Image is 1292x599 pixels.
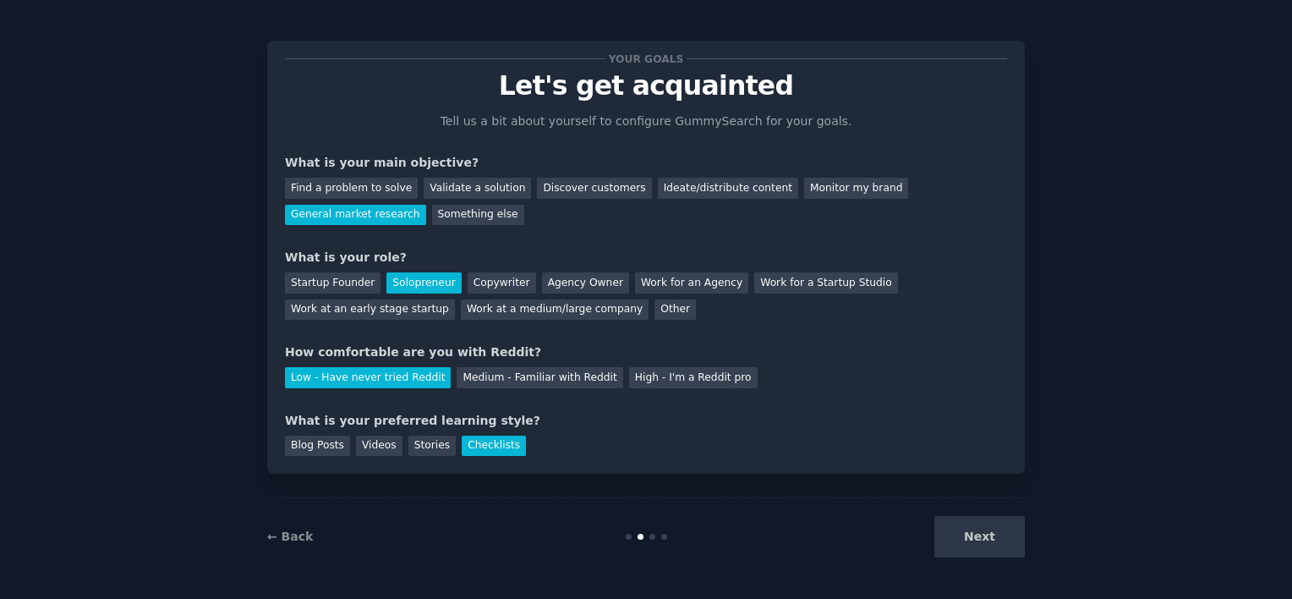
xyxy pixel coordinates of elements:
div: Ideate/distribute content [658,178,798,199]
div: Checklists [462,436,526,457]
div: Something else [432,205,524,226]
div: Work for a Startup Studio [754,272,897,294]
div: Agency Owner [542,272,629,294]
div: What is your main objective? [285,154,1007,172]
span: Your goals [605,50,687,68]
div: Low - Have never tried Reddit [285,367,451,388]
div: Work at a medium/large company [461,299,649,321]
div: Medium - Familiar with Reddit [457,367,622,388]
div: Videos [356,436,402,457]
div: Other [654,299,696,321]
div: Find a problem to solve [285,178,418,199]
div: Stories [408,436,456,457]
div: Startup Founder [285,272,380,294]
div: Work for an Agency [635,272,748,294]
div: What is your preferred learning style? [285,412,1007,430]
div: How comfortable are you with Reddit? [285,343,1007,361]
div: Work at an early stage startup [285,299,455,321]
div: High - I'm a Reddit pro [629,367,758,388]
p: Tell us a bit about yourself to configure GummySearch for your goals. [433,113,859,130]
div: Solopreneur [386,272,461,294]
p: Let's get acquainted [285,71,1007,101]
div: What is your role? [285,249,1007,267]
a: ← Back [267,530,313,543]
div: Validate a solution [424,178,531,199]
div: Discover customers [537,178,651,199]
div: Blog Posts [285,436,350,457]
div: General market research [285,205,426,226]
div: Copywriter [468,272,536,294]
div: Monitor my brand [804,178,908,199]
